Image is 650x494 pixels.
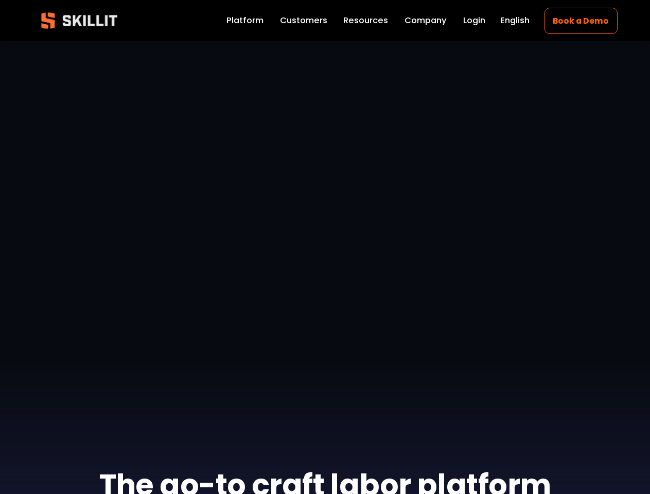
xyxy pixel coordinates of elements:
[343,14,388,27] span: Resources
[405,13,447,28] a: Company
[544,8,618,34] a: Book a Demo
[343,13,388,28] a: folder dropdown
[463,13,485,28] a: Login
[500,14,530,27] span: English
[500,13,530,28] div: language picker
[280,13,327,28] a: Customers
[32,5,126,36] img: Skillit
[32,84,618,413] iframe: Jack Nix Full Interview Skillit Testimonial
[226,13,263,28] a: Platform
